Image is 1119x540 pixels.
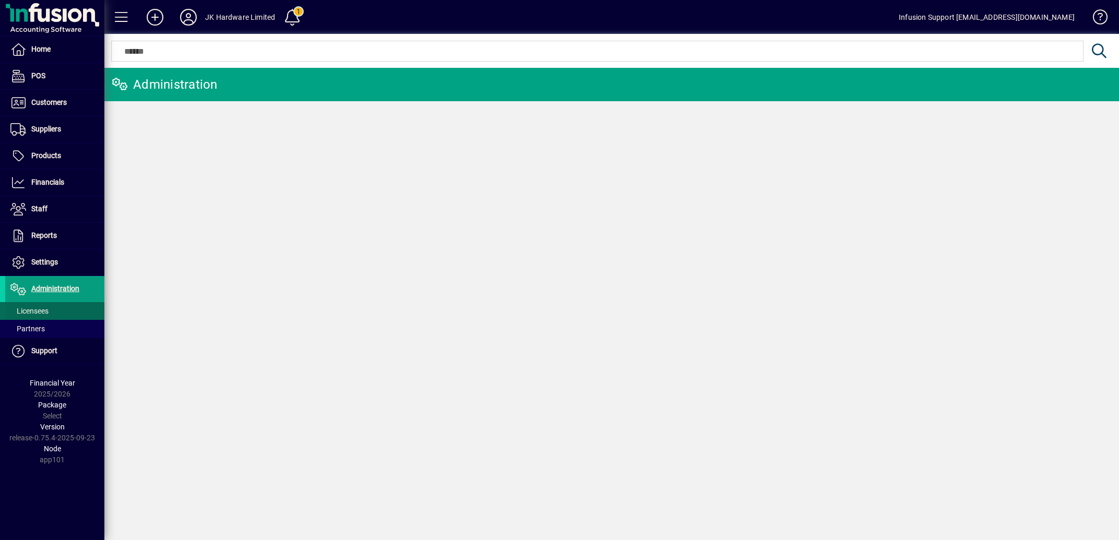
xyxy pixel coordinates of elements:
[31,125,61,133] span: Suppliers
[138,8,172,27] button: Add
[30,379,75,387] span: Financial Year
[1085,2,1106,36] a: Knowledge Base
[5,302,104,320] a: Licensees
[40,423,65,431] span: Version
[5,249,104,275] a: Settings
[5,170,104,196] a: Financials
[5,320,104,338] a: Partners
[31,98,67,106] span: Customers
[112,76,218,93] div: Administration
[38,401,66,409] span: Package
[205,9,275,26] div: JK Hardware Limited
[899,9,1075,26] div: Infusion Support [EMAIL_ADDRESS][DOMAIN_NAME]
[31,205,47,213] span: Staff
[31,258,58,266] span: Settings
[31,346,57,355] span: Support
[172,8,205,27] button: Profile
[5,63,104,89] a: POS
[31,45,51,53] span: Home
[5,196,104,222] a: Staff
[31,178,64,186] span: Financials
[10,325,45,333] span: Partners
[5,143,104,169] a: Products
[5,37,104,63] a: Home
[31,151,61,160] span: Products
[31,71,45,80] span: POS
[10,307,49,315] span: Licensees
[5,338,104,364] a: Support
[5,223,104,249] a: Reports
[5,90,104,116] a: Customers
[31,284,79,293] span: Administration
[5,116,104,142] a: Suppliers
[44,445,61,453] span: Node
[31,231,57,239] span: Reports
